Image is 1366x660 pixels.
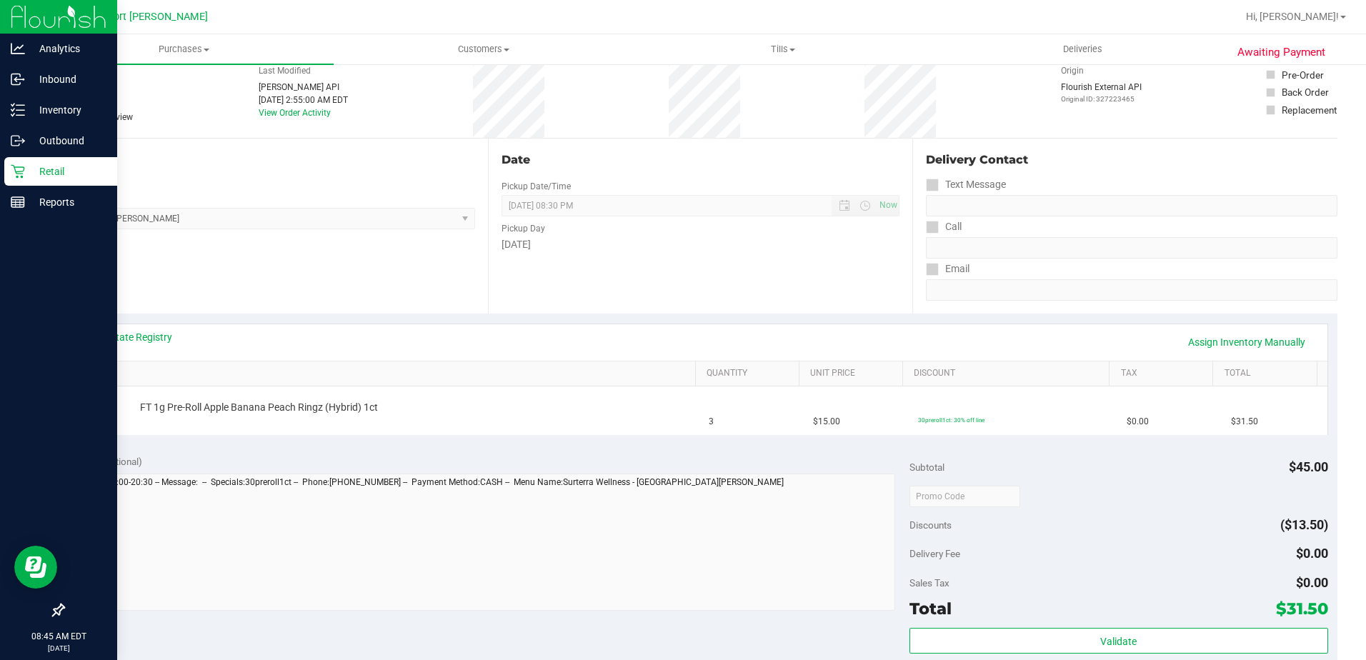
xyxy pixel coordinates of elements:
[334,34,633,64] a: Customers
[914,368,1104,379] a: Discount
[1237,44,1325,61] span: Awaiting Payment
[1280,517,1328,532] span: ($13.50)
[909,512,952,538] span: Discounts
[11,195,25,209] inline-svg: Reports
[926,195,1337,216] input: Format: (999) 999-9999
[502,222,545,235] label: Pickup Day
[11,72,25,86] inline-svg: Inbound
[926,237,1337,259] input: Format: (999) 999-9999
[1296,546,1328,561] span: $0.00
[909,577,949,589] span: Sales Tax
[502,237,900,252] div: [DATE]
[34,43,334,56] span: Purchases
[707,368,793,379] a: Quantity
[1282,85,1329,99] div: Back Order
[11,134,25,148] inline-svg: Outbound
[259,94,348,106] div: [DATE] 2:55:00 AM EDT
[25,40,111,57] p: Analytics
[1296,575,1328,590] span: $0.00
[1225,368,1311,379] a: Total
[634,34,933,64] a: Tills
[1246,11,1339,22] span: Hi, [PERSON_NAME]!
[1100,636,1137,647] span: Validate
[634,43,932,56] span: Tills
[25,132,111,149] p: Outbound
[140,401,378,414] span: FT 1g Pre-Roll Apple Banana Peach Ringz (Hybrid) 1ct
[1289,459,1328,474] span: $45.00
[11,103,25,117] inline-svg: Inventory
[1061,64,1084,77] label: Origin
[84,368,689,379] a: SKU
[909,628,1328,654] button: Validate
[502,180,571,193] label: Pickup Date/Time
[86,330,172,344] a: View State Registry
[813,415,840,429] span: $15.00
[25,163,111,180] p: Retail
[810,368,897,379] a: Unit Price
[909,461,944,473] span: Subtotal
[909,548,960,559] span: Delivery Fee
[11,164,25,179] inline-svg: Retail
[1179,330,1315,354] a: Assign Inventory Manually
[909,486,1020,507] input: Promo Code
[1282,103,1337,117] div: Replacement
[25,71,111,88] p: Inbound
[259,81,348,94] div: [PERSON_NAME] API
[84,11,208,23] span: New Port [PERSON_NAME]
[1061,81,1142,104] div: Flourish External API
[14,546,57,589] iframe: Resource center
[334,43,632,56] span: Customers
[6,630,111,643] p: 08:45 AM EDT
[259,108,331,118] a: View Order Activity
[926,216,962,237] label: Call
[34,34,334,64] a: Purchases
[1121,368,1207,379] a: Tax
[25,101,111,119] p: Inventory
[259,64,311,77] label: Last Modified
[709,415,714,429] span: 3
[1231,415,1258,429] span: $31.50
[1127,415,1149,429] span: $0.00
[933,34,1232,64] a: Deliveries
[926,151,1337,169] div: Delivery Contact
[926,174,1006,195] label: Text Message
[6,643,111,654] p: [DATE]
[926,259,969,279] label: Email
[918,416,984,424] span: 30preroll1ct: 30% off line
[1276,599,1328,619] span: $31.50
[1061,94,1142,104] p: Original ID: 327223465
[1044,43,1122,56] span: Deliveries
[1282,68,1324,82] div: Pre-Order
[63,151,475,169] div: Location
[25,194,111,211] p: Reports
[11,41,25,56] inline-svg: Analytics
[502,151,900,169] div: Date
[909,599,952,619] span: Total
